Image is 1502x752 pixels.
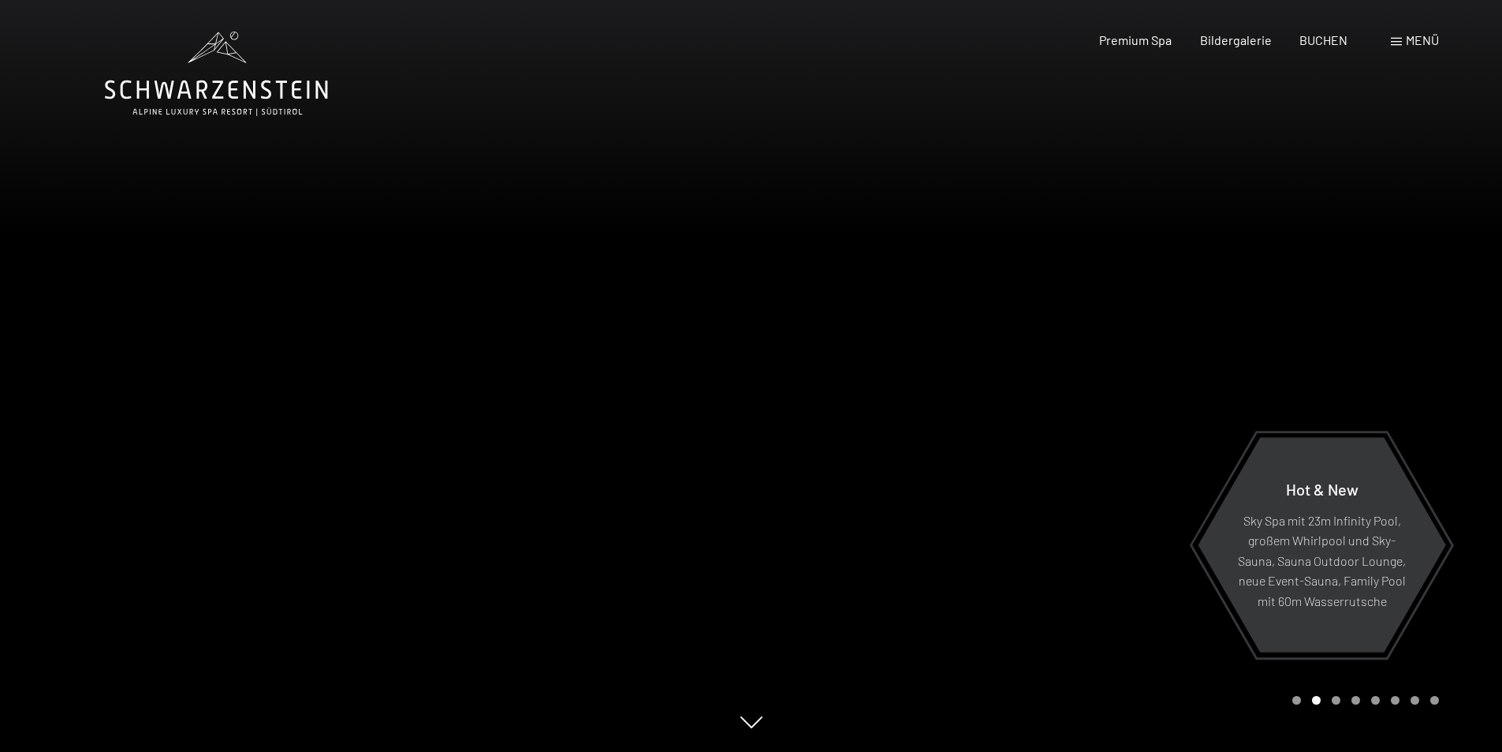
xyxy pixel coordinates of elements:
a: Bildergalerie [1200,32,1272,47]
span: Hot & New [1286,479,1359,498]
div: Carousel Page 1 [1292,696,1301,705]
div: Carousel Page 8 [1430,696,1439,705]
div: Carousel Page 3 [1332,696,1340,705]
div: Carousel Page 6 [1391,696,1400,705]
div: Carousel Page 2 (Current Slide) [1312,696,1321,705]
div: Carousel Page 5 [1371,696,1380,705]
p: Sky Spa mit 23m Infinity Pool, großem Whirlpool und Sky-Sauna, Sauna Outdoor Lounge, neue Event-S... [1236,510,1407,611]
div: Carousel Page 4 [1351,696,1360,705]
div: Carousel Page 7 [1411,696,1419,705]
span: Menü [1406,32,1439,47]
a: Premium Spa [1099,32,1172,47]
a: BUCHEN [1299,32,1347,47]
div: Carousel Pagination [1287,696,1439,705]
a: Hot & New Sky Spa mit 23m Infinity Pool, großem Whirlpool und Sky-Sauna, Sauna Outdoor Lounge, ne... [1197,436,1447,653]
